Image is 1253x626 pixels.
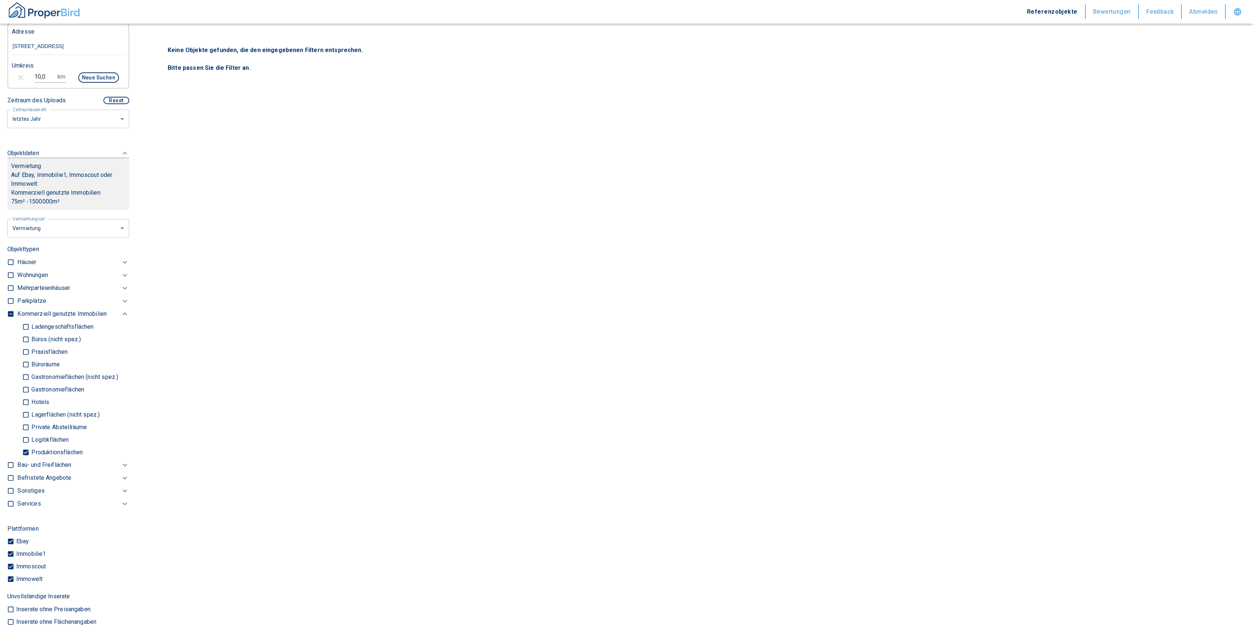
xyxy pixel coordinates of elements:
[7,1,81,23] button: ProperBird Logo and Home Button
[30,362,59,367] p: Büroräume
[30,336,81,342] p: Büros (nicht spez.)
[7,141,129,217] div: ObjektdatenVermietungAuf Ebay, Immobilie1, Immoscout oder ImmoweltKommerziell genutzte Immobilien...
[17,297,46,305] p: Parkplätze
[14,619,96,625] p: Inserate ohne Flächenangaben
[30,387,84,393] p: Gastronomieflächen
[103,97,129,104] button: Reset
[7,1,81,20] img: ProperBird Logo and Home Button
[17,256,129,269] div: Häuser
[12,27,34,36] p: Adresse
[17,459,129,472] div: Bau- und Freiflächen
[7,592,70,601] p: Unvollständige Inserate
[1139,4,1182,19] button: Feedback
[14,538,29,544] p: Ebay
[17,309,107,318] p: Kommerziell genutzte Immobilien
[17,485,129,497] div: Sonstiges
[17,486,44,495] p: Sonstiges
[17,284,70,293] p: Mehrparteienhäuser
[1086,4,1139,19] button: Bewertungen
[11,188,126,197] p: Kommerziell genutzte Immobilien
[11,162,41,171] p: Vermietung
[17,472,129,485] div: Befristete Angebote
[30,424,87,430] p: Private Abstellräume
[17,258,36,267] p: Häuser
[17,295,129,308] div: Parkplätze
[168,46,1222,72] p: Keine Objekte gefunden, die den eingegebenen Filtern entsprechen. Bitte passen Sie die Filter an.
[11,197,126,206] p: 75 m² - 1500000 m²
[17,282,129,295] div: Mehrparteienhäuser
[12,38,125,55] input: Adresse ändern
[17,269,129,282] div: Wohnungen
[7,109,129,129] div: letztes Jahr
[30,412,100,418] p: Lagerflächen (nicht spez.)
[7,245,129,254] p: Objekttypen
[17,461,71,469] p: Bau- und Freiflächen
[14,606,90,612] p: Inserate ohne Preisangaben
[12,61,34,70] p: Umkreis
[7,524,39,533] p: Plattformen
[30,349,68,355] p: Praxisflächen
[14,551,46,557] p: Immobilie1
[30,437,69,443] p: Logitikflächen
[30,324,93,330] p: Ladengeschäftsflächen
[17,473,71,482] p: Befristete Angebote
[1182,4,1226,19] button: Abmelden
[7,96,66,105] p: Zeitraum des Uploads
[7,149,39,158] p: Objektdaten
[7,218,129,238] div: letztes Jahr
[17,497,129,510] div: Services
[14,564,46,569] p: Immoscout
[17,271,48,280] p: Wohnungen
[30,399,49,405] p: Hotels
[30,374,118,380] p: Gastronomieflächen (nicht spez.)
[78,72,119,83] button: Neue Suchen
[11,171,126,188] p: Auf Ebay, Immobilie1, Immoscout oder Immowelt
[58,72,65,81] p: km
[1020,4,1086,19] button: Referenzobjekte
[17,499,41,508] p: Services
[30,449,83,455] p: Produktionsflächen
[17,308,129,321] div: Kommerziell genutzte Immobilien
[14,576,42,582] p: Immowelt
